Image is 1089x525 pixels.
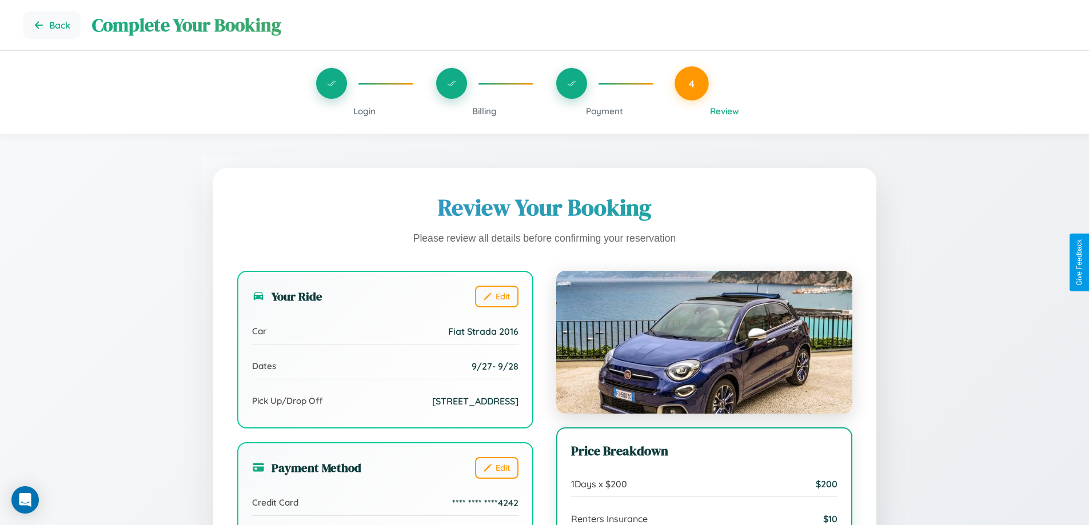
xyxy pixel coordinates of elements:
div: Give Feedback [1075,239,1083,286]
span: Payment [586,106,623,117]
h1: Complete Your Booking [92,13,1066,38]
h3: Payment Method [252,459,361,476]
span: Billing [472,106,497,117]
button: Go back [23,11,81,39]
div: Open Intercom Messenger [11,486,39,514]
span: Credit Card [252,497,298,508]
h1: Review Your Booking [237,192,852,223]
span: Dates [252,360,276,371]
span: 1 Days x $ 200 [571,478,627,490]
span: Car [252,326,266,336]
span: Fiat Strada 2016 [448,326,518,337]
button: Edit [475,457,518,479]
span: 4 [689,77,695,90]
span: [STREET_ADDRESS] [432,395,518,407]
p: Please review all details before confirming your reservation [237,230,852,248]
span: Pick Up/Drop Off [252,395,323,406]
span: Login [353,106,376,117]
img: Fiat Strada [556,271,852,414]
span: Renters Insurance [571,513,648,524]
span: Review [710,106,739,117]
h3: Your Ride [252,288,322,304]
button: Edit [475,286,518,307]
h3: Price Breakdown [571,442,837,460]
span: 9 / 27 - 9 / 28 [472,360,518,372]
span: $ 200 [816,478,837,490]
span: $ 10 [823,513,837,524]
